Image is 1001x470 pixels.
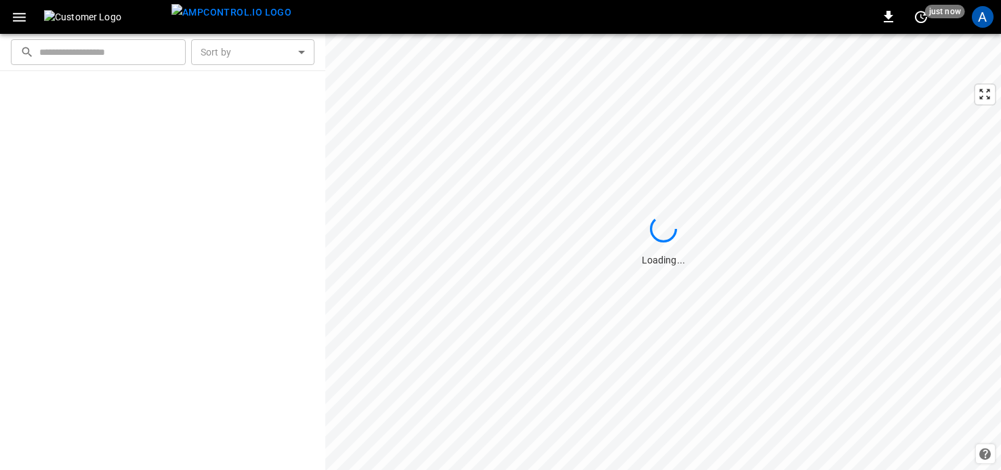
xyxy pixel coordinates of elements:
[44,10,166,24] img: Customer Logo
[972,6,994,28] div: profile-icon
[171,4,291,21] img: ampcontrol.io logo
[925,5,965,18] span: just now
[910,6,932,28] button: set refresh interval
[642,255,685,265] span: Loading...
